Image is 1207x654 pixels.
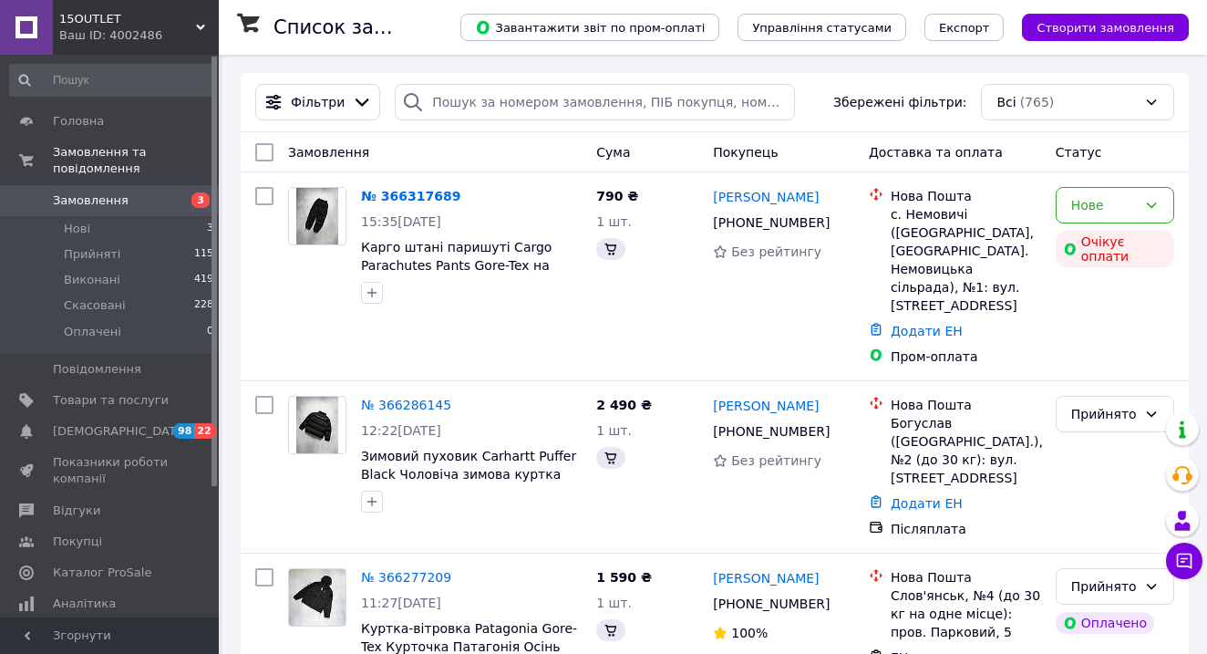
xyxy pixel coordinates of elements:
[891,396,1041,414] div: Нова Пошта
[713,145,778,160] span: Покупець
[173,423,194,439] span: 98
[291,93,345,111] span: Фільтри
[891,205,1041,315] div: с. Немовичі ([GEOGRAPHIC_DATA], [GEOGRAPHIC_DATA]. Немовицька сільрада), №1: вул. [STREET_ADDRESS]
[869,145,1003,160] span: Доставка та оплата
[53,565,151,581] span: Каталог ProSale
[596,423,632,438] span: 1 шт.
[1166,543,1202,579] button: Чат з покупцем
[752,21,892,35] span: Управління статусами
[53,361,141,378] span: Повідомлення
[288,568,346,627] a: Фото товару
[296,188,339,244] img: Фото товару
[924,14,1005,41] button: Експорт
[596,145,630,160] span: Cума
[288,145,369,160] span: Замовлення
[64,324,121,340] span: Оплачені
[731,244,821,259] span: Без рейтингу
[361,240,552,309] a: Карго штані паришуті Cargo Parachutes Pants Gore-Tex на утяжках гір текс спортивні штани
[53,454,169,487] span: Показники роботи компанії
[996,93,1016,111] span: Всі
[191,192,210,208] span: 3
[53,192,129,209] span: Замовлення
[891,520,1041,538] div: Післяплата
[289,569,346,626] img: Фото товару
[361,449,576,500] a: Зимовий пуховик Carhartt Puffer Black Чоловіча зимова куртка Кархарт Чорна
[64,221,90,237] span: Нові
[891,587,1041,641] div: Слов'янськ, №4 (до 30 кг на одне місце): пров. Парковий, 5
[1020,95,1055,109] span: (765)
[713,188,819,206] a: [PERSON_NAME]
[891,324,963,338] a: Додати ЕН
[1022,14,1189,41] button: Створити замовлення
[738,14,906,41] button: Управління статусами
[1071,195,1137,215] div: Нове
[891,568,1041,587] div: Нова Пошта
[1056,612,1154,634] div: Оплачено
[207,221,213,237] span: 3
[361,189,460,203] a: № 366317689
[1037,21,1174,35] span: Створити замовлення
[1071,576,1137,597] div: Прийнято
[273,16,459,38] h1: Список замовлень
[288,396,346,454] a: Фото товару
[53,392,169,409] span: Товари та послуги
[709,591,833,617] div: [PHONE_NUMBER]
[64,272,120,288] span: Виконані
[596,570,652,585] span: 1 590 ₴
[361,423,441,438] span: 12:22[DATE]
[53,503,100,519] span: Відгуки
[1004,19,1189,34] a: Створити замовлення
[361,570,451,585] a: № 366277209
[194,423,215,439] span: 22
[1056,231,1174,267] div: Очікує оплати
[475,19,705,36] span: Завантажити звіт по пром-оплаті
[891,414,1041,487] div: Богуслав ([GEOGRAPHIC_DATA].), №2 (до 30 кг): вул. [STREET_ADDRESS]
[596,596,632,610] span: 1 шт.
[53,423,188,440] span: [DEMOGRAPHIC_DATA]
[361,596,441,610] span: 11:27[DATE]
[731,626,768,640] span: 100%
[53,596,116,612] span: Аналітика
[59,11,196,27] span: 15OUTLET
[64,246,120,263] span: Прийняті
[53,534,102,550] span: Покупці
[53,144,219,177] span: Замовлення та повідомлення
[713,569,819,587] a: [PERSON_NAME]
[833,93,966,111] span: Збережені фільтри:
[296,397,339,453] img: Фото товару
[194,272,213,288] span: 419
[1071,404,1137,424] div: Прийнято
[361,398,451,412] a: № 366286145
[53,113,104,130] span: Головна
[9,64,215,97] input: Пошук
[59,27,219,44] div: Ваш ID: 4002486
[288,187,346,245] a: Фото товару
[709,210,833,235] div: [PHONE_NUMBER]
[731,453,821,468] span: Без рейтингу
[891,348,1041,366] div: Пром-оплата
[395,84,795,120] input: Пошук за номером замовлення, ПІБ покупця, номером телефону, Email, номером накладної
[194,297,213,314] span: 228
[891,496,963,511] a: Додати ЕН
[709,419,833,444] div: [PHONE_NUMBER]
[64,297,126,314] span: Скасовані
[596,189,638,203] span: 790 ₴
[596,398,652,412] span: 2 490 ₴
[596,214,632,229] span: 1 шт.
[891,187,1041,205] div: Нова Пошта
[939,21,990,35] span: Експорт
[713,397,819,415] a: [PERSON_NAME]
[207,324,213,340] span: 0
[1056,145,1102,160] span: Статус
[194,246,213,263] span: 115
[361,214,441,229] span: 15:35[DATE]
[460,14,719,41] button: Завантажити звіт по пром-оплаті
